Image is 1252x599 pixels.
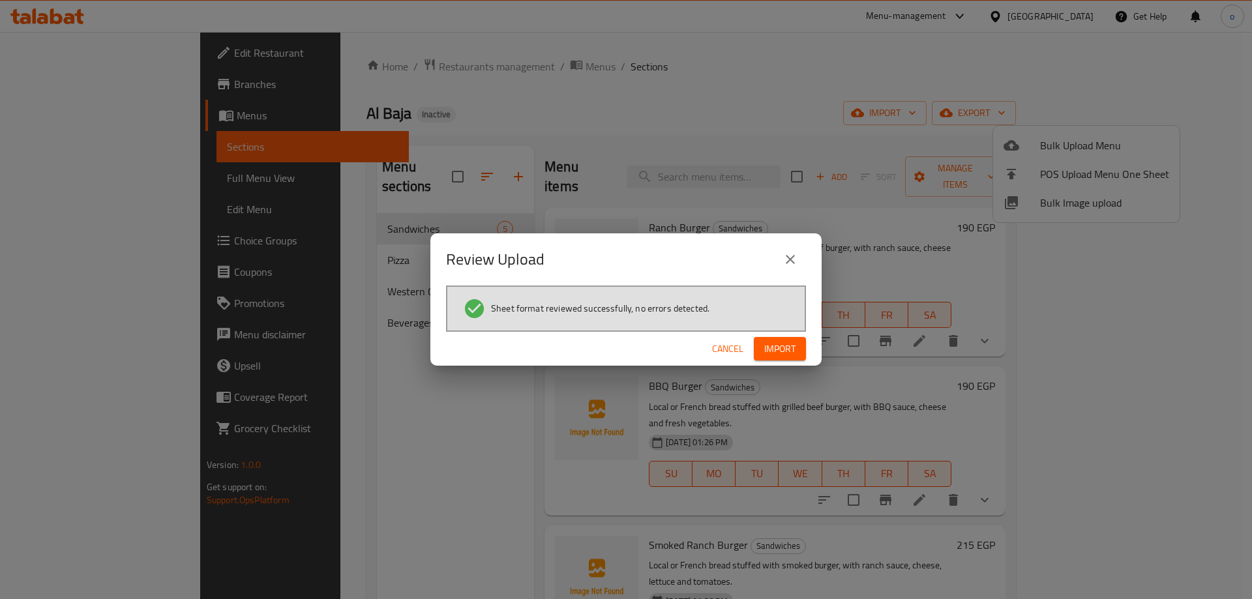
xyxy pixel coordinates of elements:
[446,249,544,270] h2: Review Upload
[764,341,796,357] span: Import
[754,337,806,361] button: Import
[707,337,749,361] button: Cancel
[712,341,743,357] span: Cancel
[775,244,806,275] button: close
[491,302,709,315] span: Sheet format reviewed successfully, no errors detected.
